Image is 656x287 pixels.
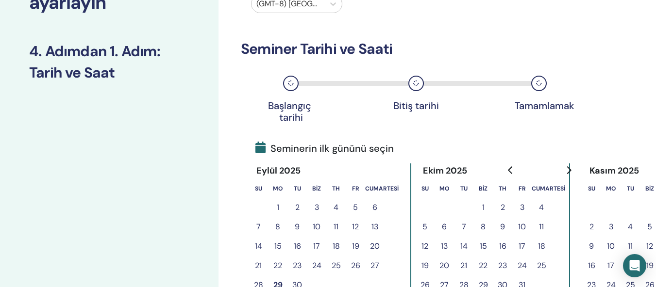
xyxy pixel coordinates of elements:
[334,222,338,232] font: 11
[365,178,399,198] th: Cumartesi
[293,260,302,271] font: 23
[295,222,300,232] font: 9
[313,222,320,232] font: 10
[256,222,261,232] font: 7
[503,160,519,180] button: Önceki aya git
[287,178,307,198] th: Salı
[312,260,321,271] font: 24
[370,260,379,271] font: 27
[256,165,301,176] font: Eylül 2025
[479,260,488,271] font: 22
[332,260,341,271] font: 25
[294,241,301,251] font: 16
[493,178,512,198] th: Perşembe
[273,185,283,192] font: Mo
[512,178,532,198] th: Cuma
[518,260,527,271] font: 24
[473,178,493,198] th: Çarşamba
[157,42,160,61] font: :
[520,202,524,212] font: 3
[589,165,639,176] font: Kasım 2025
[441,241,448,251] font: 13
[352,185,359,192] font: Fr
[29,63,115,82] font: Tarih ve Saat
[589,222,594,232] font: 2
[588,185,595,192] font: Su
[621,178,640,198] th: Salı
[519,241,525,251] font: 17
[460,185,468,192] font: Tu
[423,165,467,176] font: Ekim 2025
[498,260,507,271] font: 23
[627,185,634,192] font: Tu
[365,185,399,192] font: Cumartesi
[353,202,358,212] font: 5
[462,222,466,232] font: 7
[518,222,526,232] font: 10
[435,178,454,198] th: Pazartesi
[609,222,613,232] font: 3
[270,142,394,155] font: Seminerin ilk gününü seçin
[646,241,653,251] font: 12
[249,178,268,198] th: Pazar
[499,185,506,192] font: Th
[274,241,282,251] font: 15
[371,222,378,232] font: 13
[439,185,449,192] font: Mo
[421,241,428,251] font: 12
[460,260,467,271] font: 21
[454,178,473,198] th: Salı
[333,241,340,251] font: 18
[295,202,300,212] font: 2
[606,185,616,192] font: Mo
[607,241,615,251] font: 10
[273,260,282,271] font: 22
[588,260,595,271] font: 16
[561,160,576,180] button: Gelecek aya git
[29,42,157,61] font: 4. Adımdan 1. Adım
[537,260,546,271] font: 25
[582,178,601,198] th: Pazar
[307,178,326,198] th: Çarşamba
[255,260,262,271] font: 21
[370,241,380,251] font: 20
[628,241,633,251] font: 11
[532,185,565,192] font: Cumartesi
[346,178,365,198] th: Cuma
[607,260,614,271] font: 17
[439,260,449,271] font: 20
[482,202,485,212] font: 1
[415,178,435,198] th: Pazar
[647,222,652,232] font: 5
[421,260,429,271] font: 19
[601,178,621,198] th: Pazartesi
[460,241,468,251] font: 14
[294,185,301,192] font: Tu
[351,260,360,271] font: 26
[268,99,314,124] font: Başlangıç ​​tarihi
[515,99,574,112] font: Tamamlamak
[479,185,488,192] font: Biz
[499,241,506,251] font: 16
[480,241,487,251] font: 15
[268,178,287,198] th: Pazartesi
[538,241,545,251] font: 18
[645,185,654,192] font: Biz
[500,222,505,232] font: 9
[501,202,505,212] font: 2
[312,185,321,192] font: Biz
[326,178,346,198] th: Perşembe
[623,254,646,277] div: Intercom Messenger'ı açın
[421,185,429,192] font: Su
[519,185,526,192] font: Fr
[481,222,486,232] font: 8
[352,241,359,251] font: 19
[334,202,338,212] font: 4
[589,241,594,251] font: 9
[277,202,279,212] font: 1
[255,185,262,192] font: Su
[372,202,377,212] font: 6
[241,39,393,58] font: Seminer Tarihi ve Saati
[628,222,633,232] font: 4
[393,99,439,112] font: Bitiş tarihi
